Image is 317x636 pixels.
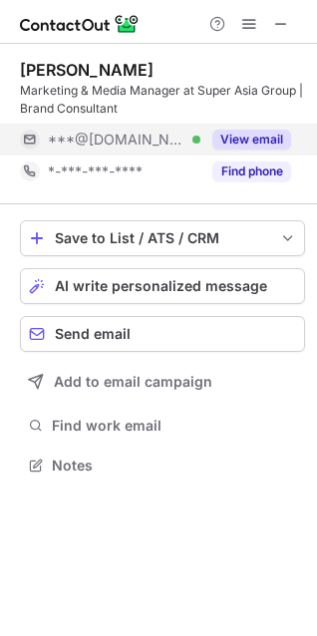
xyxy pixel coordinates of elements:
[212,130,291,150] button: Reveal Button
[55,278,267,294] span: AI write personalized message
[55,230,270,246] div: Save to List / ATS / CRM
[212,161,291,181] button: Reveal Button
[20,364,305,400] button: Add to email campaign
[20,82,305,118] div: Marketing & Media Manager at Super Asia Group | Brand Consultant
[48,131,185,149] span: ***@[DOMAIN_NAME]
[20,412,305,440] button: Find work email
[20,268,305,304] button: AI write personalized message
[20,12,140,36] img: ContactOut v5.3.10
[20,316,305,352] button: Send email
[20,452,305,479] button: Notes
[54,374,212,390] span: Add to email campaign
[52,417,297,435] span: Find work email
[55,326,131,342] span: Send email
[20,60,154,80] div: [PERSON_NAME]
[20,220,305,256] button: save-profile-one-click
[52,457,297,475] span: Notes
